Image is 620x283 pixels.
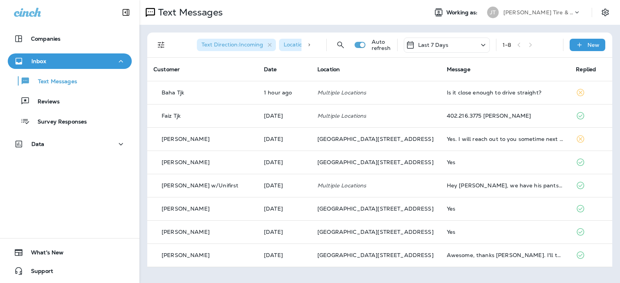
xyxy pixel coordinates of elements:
span: Working as: [446,9,479,16]
p: Sep 17, 2025 09:35 AM [264,229,305,235]
p: Sep 22, 2025 02:51 PM [264,89,305,96]
div: Is it close enough to drive straight? [447,89,564,96]
p: [PERSON_NAME] [162,136,210,142]
button: Search Messages [333,37,348,53]
span: [GEOGRAPHIC_DATA][STREET_ADDRESS] [317,252,434,259]
p: Text Messages [30,78,77,86]
span: Message [447,66,470,73]
button: Companies [8,31,132,46]
p: Sep 16, 2025 12:11 PM [264,252,305,258]
span: What's New [23,249,64,259]
p: Sep 17, 2025 03:30 PM [264,182,305,189]
p: Faiz Tjk [162,113,181,119]
span: Customer [153,66,180,73]
button: Data [8,136,132,152]
p: Companies [31,36,60,42]
div: 402.216.3775 Spencer Bayless [447,113,564,119]
span: Text Direction : Incoming [201,41,263,48]
button: Survey Responses [8,113,132,129]
button: Filters [153,37,169,53]
p: Multiple Locations [317,113,434,119]
div: 1 - 8 [503,42,511,48]
div: Location:[GEOGRAPHIC_DATA][STREET_ADDRESS] [279,39,418,51]
p: Inbox [31,58,46,64]
span: [GEOGRAPHIC_DATA][STREET_ADDRESS] [317,205,434,212]
div: Text Direction:Incoming [197,39,276,51]
p: Sep 17, 2025 01:49 PM [264,206,305,212]
p: Reviews [30,98,60,106]
p: Baha Tjk [162,89,184,96]
p: Sep 18, 2025 11:18 AM [264,136,305,142]
p: [PERSON_NAME] [162,229,210,235]
p: Multiple Locations [317,182,434,189]
span: Location : [GEOGRAPHIC_DATA][STREET_ADDRESS] [284,41,422,48]
div: Yes. I will reach out to you sometime next week. Thanks [447,136,564,142]
p: [PERSON_NAME] [162,206,210,212]
span: [GEOGRAPHIC_DATA][STREET_ADDRESS] [317,228,434,235]
p: [PERSON_NAME] Tire & Auto [503,9,573,15]
p: [PERSON_NAME] [162,252,210,258]
span: [GEOGRAPHIC_DATA][STREET_ADDRESS] [317,135,434,142]
div: Yes [447,229,564,235]
p: Data [31,141,45,147]
p: Sep 18, 2025 10:51 AM [264,159,305,165]
p: Multiple Locations [317,89,434,96]
button: Support [8,263,132,279]
div: Hey Brian, we have his pants ordered, they are just taking forever because he has 28" length, and... [447,182,564,189]
button: Collapse Sidebar [115,5,137,20]
div: JT [487,7,499,18]
span: [GEOGRAPHIC_DATA][STREET_ADDRESS] [317,159,434,166]
button: Reviews [8,93,132,109]
button: Settings [598,5,612,19]
span: Support [23,268,53,277]
div: Awesome, thanks Jeremy. I'll take a look and get back to you on which tires. [447,252,564,258]
button: What's New [8,245,132,260]
p: [PERSON_NAME] w/Unifirst [162,182,238,189]
span: Location [317,66,340,73]
p: Sep 19, 2025 11:26 AM [264,113,305,119]
p: Survey Responses [30,118,87,126]
p: [PERSON_NAME] [162,159,210,165]
p: Auto refresh [372,39,391,51]
p: New [587,42,599,48]
p: Last 7 Days [418,42,449,48]
div: Yes [447,206,564,212]
button: Inbox [8,53,132,69]
span: Replied [576,66,596,73]
p: Text Messages [155,7,223,18]
button: Text Messages [8,73,132,89]
div: Yes [447,159,564,165]
span: Date [264,66,277,73]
